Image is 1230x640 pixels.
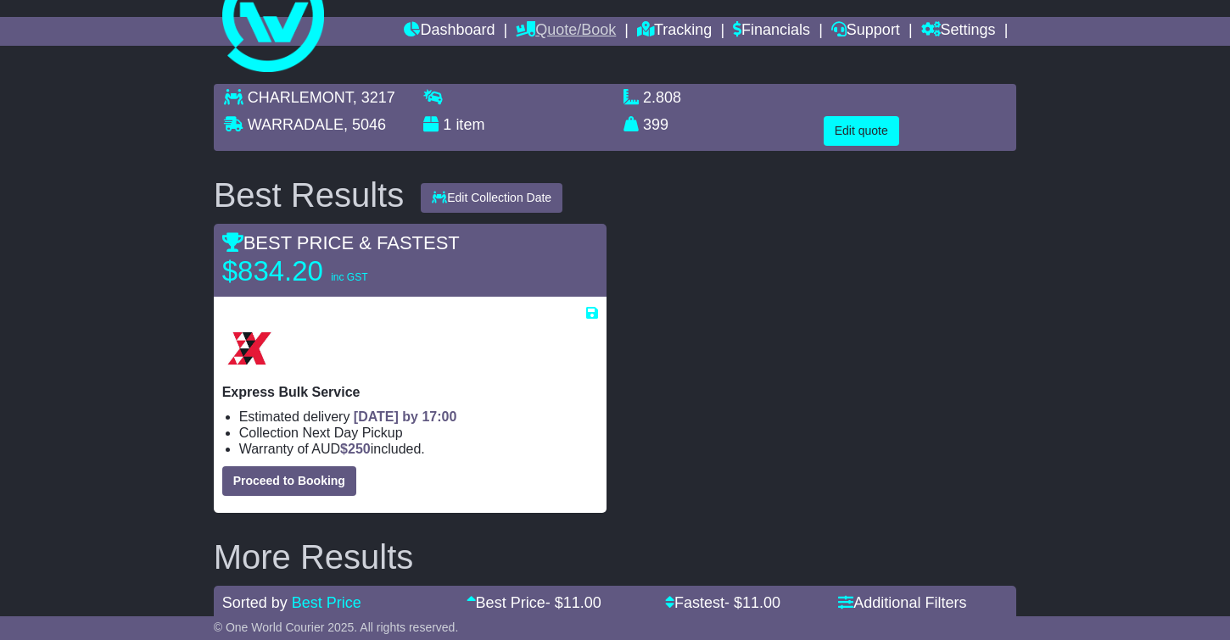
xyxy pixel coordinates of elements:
[302,426,402,440] span: Next Day Pickup
[838,594,966,611] a: Additional Filters
[443,116,451,133] span: 1
[239,441,598,457] li: Warranty of AUD included.
[733,17,810,46] a: Financials
[353,89,395,106] span: , 3217
[421,183,562,213] button: Edit Collection Date
[724,594,780,611] span: - $
[348,442,371,456] span: 250
[824,116,899,146] button: Edit quote
[665,594,780,611] a: Fastest- $11.00
[643,116,668,133] span: 399
[354,409,457,424] span: [DATE] by 17:00
[467,594,601,611] a: Best Price- $11.00
[239,409,598,425] li: Estimated delivery
[344,116,386,133] span: , 5046
[205,176,413,214] div: Best Results
[292,594,361,611] a: Best Price
[222,254,434,288] p: $834.20
[222,466,356,496] button: Proceed to Booking
[222,232,460,253] span: BEST PRICE & FASTEST
[516,17,616,46] a: Quote/Book
[248,89,353,106] span: CHARLEMONT
[331,271,367,283] span: inc GST
[239,425,598,441] li: Collection
[214,621,459,634] span: © One World Courier 2025. All rights reserved.
[921,17,996,46] a: Settings
[404,17,495,46] a: Dashboard
[214,538,1017,576] h2: More Results
[456,116,484,133] span: item
[222,594,288,611] span: Sorted by
[340,442,371,456] span: $
[222,321,277,376] img: Border Express: Express Bulk Service
[563,594,601,611] span: 11.00
[637,17,712,46] a: Tracking
[248,116,344,133] span: WARRADALE
[643,89,681,106] span: 2.808
[545,594,601,611] span: - $
[742,594,780,611] span: 11.00
[831,17,900,46] a: Support
[222,384,598,400] p: Express Bulk Service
